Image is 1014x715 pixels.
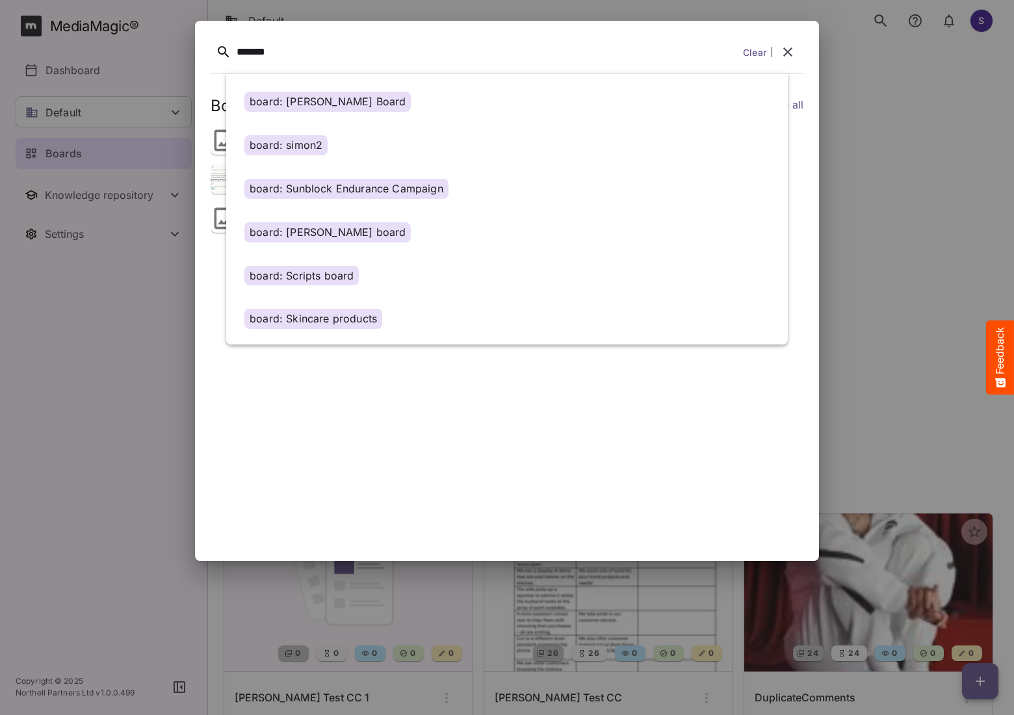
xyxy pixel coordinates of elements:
[743,45,766,59] a: Clear
[244,92,411,112] div: board: [PERSON_NAME] Board
[244,179,448,199] div: board: Sunblock Endurance Campaign
[211,97,298,116] h2: Boards ( 40 )
[244,309,382,329] div: board: Skincare products
[244,135,328,155] div: board: simon2
[244,266,359,286] div: board: Scripts board
[986,320,1014,395] button: Feedback
[244,222,411,242] div: board: [PERSON_NAME] board
[211,165,239,194] img: thumbnail.jpg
